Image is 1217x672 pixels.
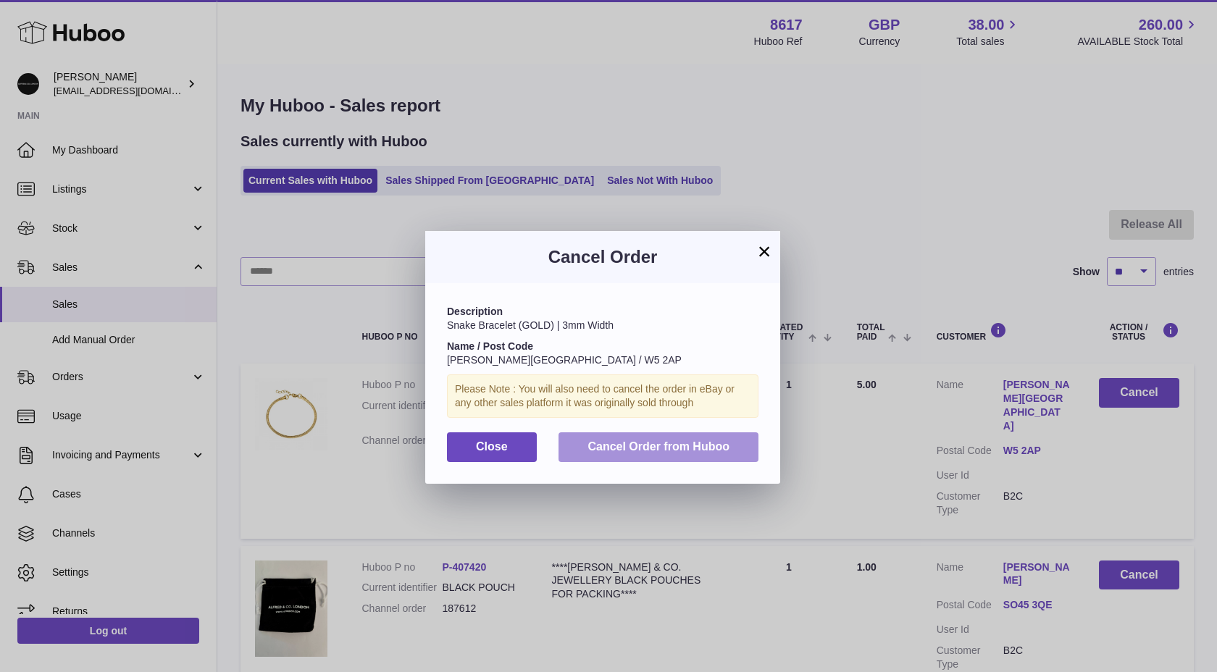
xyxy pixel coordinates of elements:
button: × [756,243,773,260]
span: [PERSON_NAME][GEOGRAPHIC_DATA] / W5 2AP [447,354,682,366]
span: Snake Bracelet (GOLD) | 3mm Width [447,319,614,331]
button: Cancel Order from Huboo [559,432,758,462]
button: Close [447,432,537,462]
div: Please Note : You will also need to cancel the order in eBay or any other sales platform it was o... [447,374,758,418]
strong: Name / Post Code [447,340,533,352]
span: Cancel Order from Huboo [587,440,729,453]
span: Close [476,440,508,453]
strong: Description [447,306,503,317]
h3: Cancel Order [447,245,758,269]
